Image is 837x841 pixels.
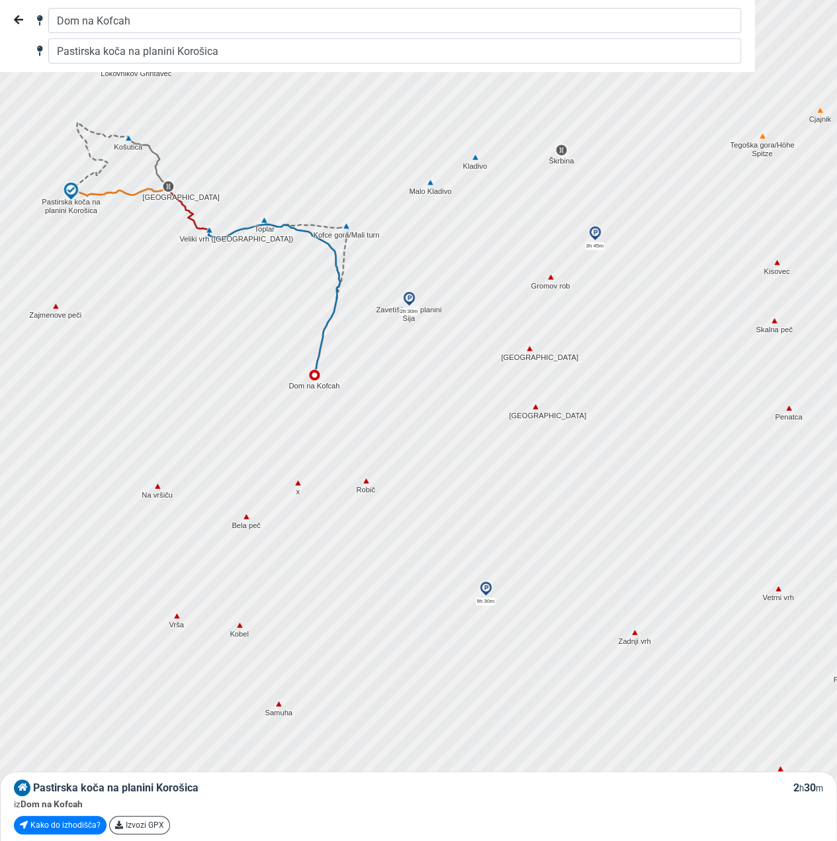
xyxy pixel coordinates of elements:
span: 2 30 [793,781,823,794]
small: h [799,783,804,793]
button: Nazaj [5,8,32,33]
a: Kako do izhodišča? [14,816,107,834]
input: Izhodišče [48,8,741,33]
small: m [816,783,823,793]
span: Dom na Kofcah [21,799,83,809]
a: Izvozi GPX [109,816,170,834]
span: Pastirska koča na planini Korošica [33,781,198,794]
input: Cilj [48,38,741,64]
div: iz [14,797,823,811]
